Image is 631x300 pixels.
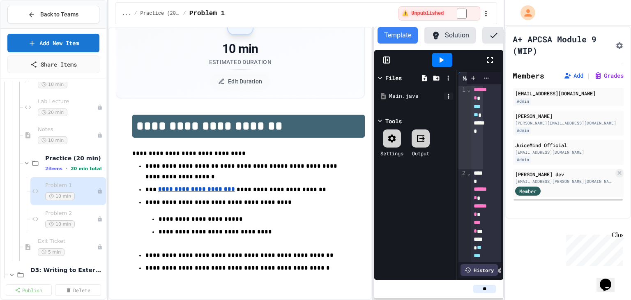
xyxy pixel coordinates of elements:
[596,267,623,292] iframe: chat widget
[45,192,75,200] span: 10 min
[122,10,131,17] span: ...
[38,108,67,116] span: 20 min
[97,244,103,250] div: Unpublished
[424,27,476,44] button: Solution
[515,149,621,155] div: [EMAIL_ADDRESS][DOMAIN_NAME]
[515,178,614,185] div: [EMAIL_ADDRESS][PERSON_NAME][DOMAIN_NAME]
[515,112,621,120] div: [PERSON_NAME]
[458,74,496,83] div: Main.java
[45,182,97,189] span: Problem 1
[189,9,225,18] span: Problem 1
[30,278,48,283] span: 8 items
[515,120,621,126] div: [PERSON_NAME][EMAIL_ADDRESS][DOMAIN_NAME]
[587,71,591,81] span: |
[563,231,623,266] iframe: chat widget
[515,90,621,97] div: [EMAIL_ADDRESS][DOMAIN_NAME]
[447,9,477,18] input: publish toggle
[519,187,537,195] span: Member
[55,284,101,296] a: Delete
[45,166,62,171] span: 2 items
[378,27,418,44] button: Template
[45,155,104,162] span: Practice (20 min)
[38,248,64,256] span: 5 min
[615,40,624,50] button: Assignment Settings
[513,33,612,56] h1: A+ APCSA Module 9 (WIP)
[38,81,67,88] span: 10 min
[398,6,480,21] div: ⚠️ Students cannot see this content! Click the toggle to publish it and make it visible to your c...
[30,266,104,274] span: D3: Writing to External Files
[564,72,583,80] button: Add
[7,55,99,73] a: Share Items
[209,42,272,56] div: 10 min
[402,10,444,17] span: ⚠️ Unpublished
[7,6,99,23] button: Back to Teams
[97,188,103,194] div: Unpublished
[66,165,67,172] span: •
[515,98,531,105] div: Admin
[38,238,97,245] span: Exit Ticket
[38,136,67,144] span: 10 min
[458,86,467,169] div: 1
[210,73,270,90] button: Edit Duration
[385,74,402,82] div: Files
[45,210,97,217] span: Problem 2
[515,141,621,149] div: JuiceMind Official
[458,72,507,84] div: Main.java
[97,104,103,110] div: Unpublished
[140,10,180,17] span: Practice (20 min)
[51,277,53,284] span: •
[3,3,57,52] div: Chat with us now!Close
[515,171,614,178] div: [PERSON_NAME] dev
[45,220,75,228] span: 10 min
[594,72,624,80] button: Grades
[515,156,531,163] div: Admin
[482,27,525,44] button: Tests
[209,58,272,66] div: Estimated Duration
[6,284,52,296] a: Publish
[461,264,498,276] div: History
[183,10,186,17] span: /
[512,3,537,22] div: My Account
[467,170,471,176] span: Fold line
[38,126,97,133] span: Notes
[7,34,99,52] a: Add New Item
[513,70,544,81] h2: Members
[467,86,471,93] span: Fold line
[412,150,429,157] div: Output
[515,127,531,134] div: Admin
[380,150,403,157] div: Settings
[40,10,78,19] span: Back to Teams
[385,117,402,125] div: Tools
[389,92,444,100] div: Main.java
[97,132,103,138] div: Unpublished
[71,166,101,171] span: 20 min total
[97,216,103,222] div: Unpublished
[56,278,87,283] span: 50 min total
[134,10,137,17] span: /
[38,98,97,105] span: Lab Lecture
